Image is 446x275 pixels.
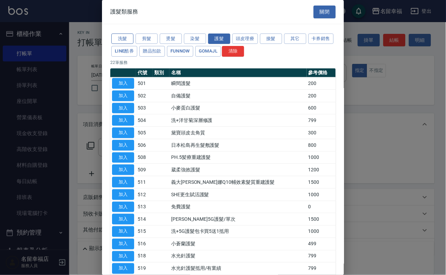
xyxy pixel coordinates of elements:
button: 清除 [222,46,244,57]
td: 512 [136,188,153,201]
td: 600 [307,102,336,114]
td: 800 [307,139,336,151]
button: 加入 [112,127,134,138]
button: 燙髮 [160,34,182,44]
button: 染髮 [184,34,206,44]
td: 509 [136,164,153,176]
p: 22 筆服務 [110,59,336,66]
button: 卡券銷售 [308,34,334,44]
td: 519 [136,263,153,275]
td: 200 [307,77,336,90]
td: 799 [307,263,336,275]
button: 加入 [112,115,134,126]
button: 護髮 [208,34,230,44]
th: 名稱 [169,68,307,77]
button: 加入 [112,251,134,262]
td: 小麥蛋白護髮 [169,102,307,114]
td: 1500 [307,176,336,189]
td: 513 [136,201,153,213]
td: 水光針護髮抵用/有業績 [169,263,307,275]
td: 518 [136,250,153,263]
button: 加入 [112,189,134,200]
td: 502 [136,89,153,102]
td: 1200 [307,164,336,176]
button: 加入 [112,226,134,237]
td: 503 [136,102,153,114]
td: 1000 [307,151,336,164]
button: GOMAJL [195,46,221,57]
button: 其它 [284,34,306,44]
th: 類別 [153,68,170,77]
td: 免費護髮 [169,201,307,213]
td: 514 [136,213,153,226]
td: 508 [136,151,153,164]
td: 洗+洋甘菊深層修護 [169,114,307,127]
td: 511 [136,176,153,189]
span: 護髮類服務 [110,8,138,15]
button: 接髮 [260,34,282,44]
button: 加入 [112,214,134,225]
td: 1000 [307,188,336,201]
button: 加入 [112,103,134,114]
th: 參考價格 [307,68,336,77]
button: 加入 [112,140,134,151]
td: SHE更生賦活護髮 [169,188,307,201]
td: 小蒼蘭護髮 [169,238,307,250]
td: 515 [136,226,153,238]
td: [PERSON_NAME]5G護髮/單次 [169,213,307,226]
td: 1500 [307,213,336,226]
button: 加入 [112,177,134,188]
button: 加入 [112,78,134,89]
button: 關閉 [314,6,336,18]
button: 贈品扣款 [139,46,165,57]
td: 799 [307,114,336,127]
td: 300 [307,127,336,139]
button: 洗髮 [111,34,133,44]
td: 0 [307,201,336,213]
button: 剪髮 [136,34,158,44]
td: 自備護髮 [169,89,307,102]
td: 505 [136,127,153,139]
button: 頭皮理療 [232,34,258,44]
button: 加入 [112,91,134,101]
td: 義大[PERSON_NAME]娜Q10輔效素髮質重建護髮 [169,176,307,189]
button: 加入 [112,239,134,249]
td: 499 [307,238,336,250]
button: 加入 [112,164,134,175]
button: 加入 [112,202,134,212]
td: 日本松島再生髮敷護髮 [169,139,307,151]
button: FUNNOW [167,46,193,57]
td: 瞬間護髮 [169,77,307,90]
td: 水光針護髮 [169,250,307,263]
td: 洗+5G護髮包卡買5送1抵用 [169,226,307,238]
td: 799 [307,250,336,263]
td: 504 [136,114,153,127]
td: 200 [307,89,336,102]
td: 501 [136,77,153,90]
td: 黛寶頭皮去角質 [169,127,307,139]
td: 1000 [307,226,336,238]
td: 葳柔強效護髮 [169,164,307,176]
button: LINE酷券 [111,46,137,57]
td: 516 [136,238,153,250]
td: 506 [136,139,153,151]
td: PH.5髪療重建護髮 [169,151,307,164]
th: 代號 [136,68,153,77]
button: 加入 [112,263,134,274]
button: 加入 [112,152,134,163]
